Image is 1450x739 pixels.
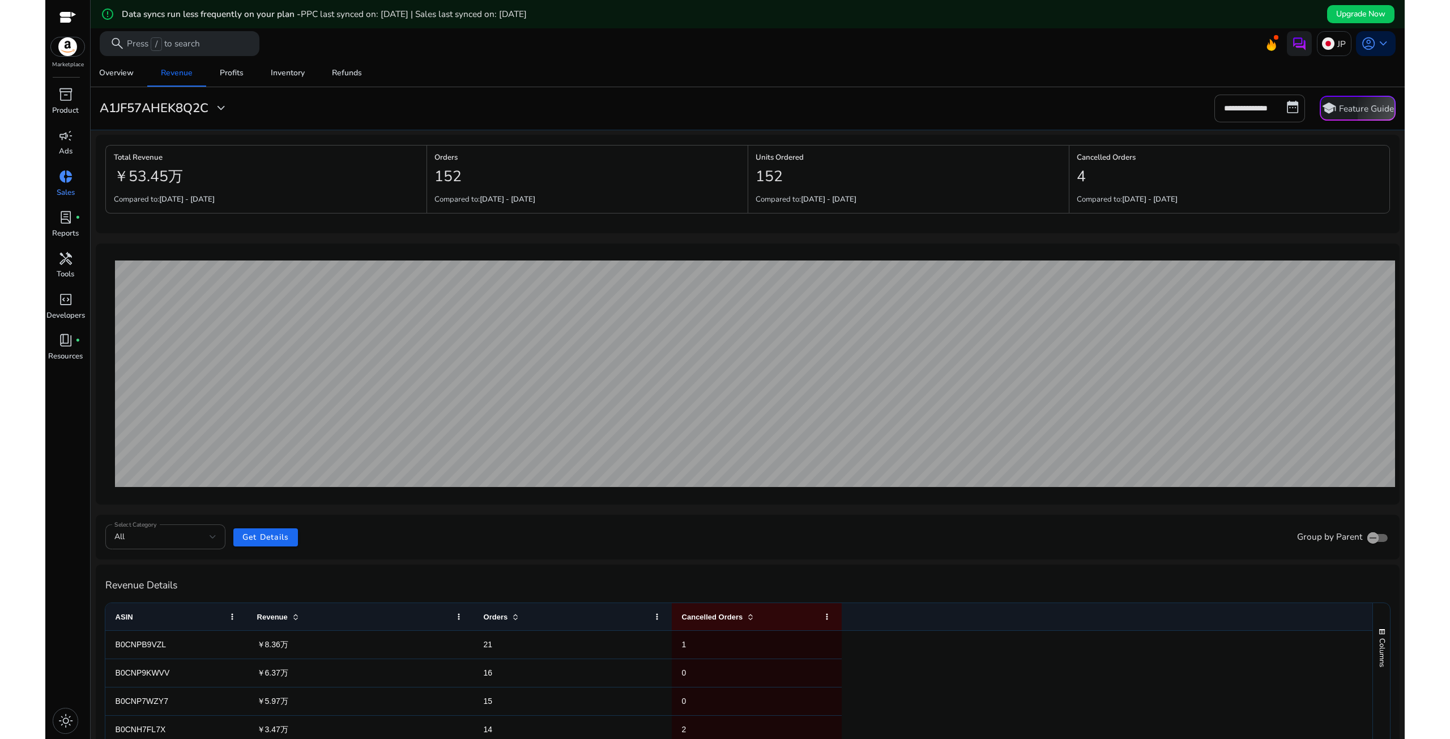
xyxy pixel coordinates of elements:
[480,194,535,204] b: [DATE] - [DATE]
[114,531,125,542] span: All
[45,290,86,331] a: code_blocksDevelopers
[1337,34,1346,54] p: JP
[756,157,1061,159] h6: Units Ordered
[116,613,133,621] span: ASIN
[682,640,686,649] span: 1
[101,7,114,21] mat-icon: error_outline
[434,157,740,159] h6: Orders
[257,697,288,706] span: ￥5.97万
[257,668,288,677] span: ￥6.37万
[52,228,79,240] p: Reports
[1327,5,1394,23] button: Upgrade Now
[1336,8,1385,20] span: Upgrade Now
[116,725,166,734] span: B0CNH7FL7X
[801,194,856,204] b: [DATE] - [DATE]
[756,168,783,186] h2: 152
[45,331,86,371] a: book_4fiber_manual_recordResources
[45,167,86,208] a: donut_smallSales
[257,725,288,734] span: ￥3.47万
[116,668,170,677] span: B0CNP9KWVV
[301,8,527,20] span: PPC last synced on: [DATE] | Sales last synced on: [DATE]
[332,69,362,77] div: Refunds
[75,338,80,343] span: fiber_manual_record
[58,210,73,225] span: lab_profile
[271,69,305,77] div: Inventory
[682,697,686,706] span: 0
[58,169,73,184] span: donut_small
[1297,531,1362,543] span: Group by Parent
[1077,194,1178,206] p: Compared to:
[122,9,527,19] h5: Data syncs run less frequently on your plan -
[151,37,161,51] span: /
[58,292,73,307] span: code_blocks
[116,640,166,649] span: B0CNPB9VZL
[48,351,83,362] p: Resources
[1320,96,1396,121] button: schoolFeature Guide
[114,521,156,529] mat-label: Select Category
[484,725,493,734] span: 14
[1077,157,1381,159] h6: Cancelled Orders
[58,129,73,143] span: campaign
[434,168,462,186] h2: 152
[116,697,168,706] span: B0CNP7WZY7
[45,208,86,249] a: lab_profilefiber_manual_recordReports
[484,613,508,621] span: Orders
[52,105,79,117] p: Product
[1361,36,1376,51] span: account_circle
[114,157,419,159] h6: Total Revenue
[58,87,73,102] span: inventory_2
[159,194,215,204] b: [DATE] - [DATE]
[682,613,743,621] span: Cancelled Orders
[1376,36,1391,51] span: keyboard_arrow_down
[484,668,493,677] span: 16
[127,37,200,51] p: Press to search
[257,613,288,621] span: Revenue
[682,725,686,734] span: 2
[434,194,535,206] p: Compared to:
[100,101,208,116] h3: A1JF57AHEK8Q2C
[105,579,1389,591] h4: Revenue Details
[46,310,85,322] p: Developers
[57,187,75,199] p: Sales
[220,69,244,77] div: Profits
[75,215,80,220] span: fiber_manual_record
[214,101,228,116] span: expand_more
[114,194,215,206] p: Compared to:
[45,249,86,289] a: handymanTools
[58,333,73,348] span: book_4
[114,168,183,186] h2: ￥53.45万
[51,37,85,56] img: amazon.svg
[484,697,493,706] span: 15
[756,194,856,206] p: Compared to:
[161,69,193,77] div: Revenue
[1377,638,1387,667] span: Columns
[59,146,72,157] p: Ads
[242,531,289,543] span: Get Details
[682,668,686,677] span: 0
[57,269,74,280] p: Tools
[1322,37,1334,50] img: jp.svg
[1339,102,1394,115] p: Feature Guide
[45,85,86,126] a: inventory_2Product
[1321,101,1336,116] span: school
[233,528,298,546] button: Get Details
[257,640,288,649] span: ￥8.36万
[484,640,493,649] span: 21
[110,36,125,51] span: search
[45,126,86,166] a: campaignAds
[52,61,84,69] p: Marketplace
[1077,168,1086,186] h2: 4
[99,69,134,77] div: Overview
[58,251,73,266] span: handyman
[58,714,73,728] span: light_mode
[1122,194,1178,204] b: [DATE] - [DATE]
